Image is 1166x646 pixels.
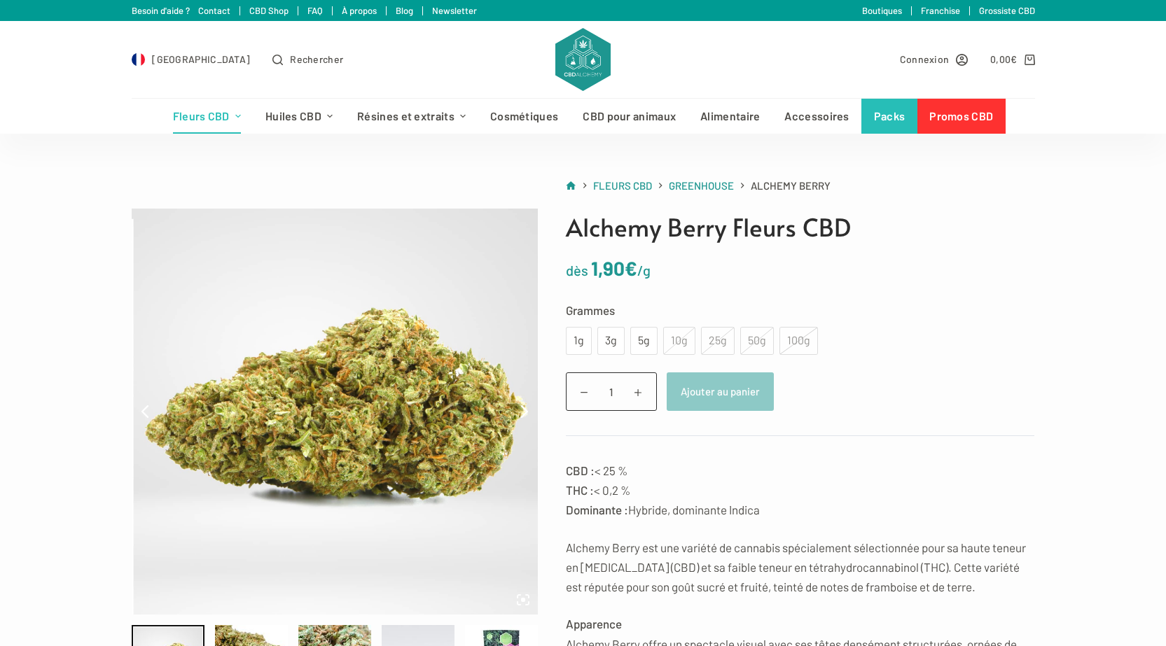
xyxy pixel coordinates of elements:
strong: Apparence [566,617,622,631]
span: Fleurs CBD [593,179,652,192]
a: Packs [861,99,917,134]
p: < 25 % < 0,2 % Hybride, dominante Indica [566,461,1035,519]
a: Newsletter [432,5,477,16]
a: Panier d’achat [990,51,1034,67]
a: Besoin d'aide ? Contact [132,5,230,16]
span: /g [637,262,651,279]
a: Greenhouse [669,177,734,195]
div: 1g [574,332,583,350]
span: Greenhouse [669,179,734,192]
button: Ajouter au panier [667,372,774,411]
a: Résines et extraits [345,99,478,134]
a: Fleurs CBD [160,99,253,134]
img: flowers-outdoor-alchemy_berry-product-v5b [132,209,538,615]
p: Alchemy Berry est une variété de cannabis spécialement sélectionnée pour sa haute teneur en [MEDI... [566,538,1035,596]
span: dès [566,262,588,279]
img: CBD Alchemy [555,28,610,91]
span: Alchemy Berry [751,177,831,195]
span: Connexion [900,51,950,67]
a: Alimentaire [688,99,772,134]
span: Rechercher [290,51,343,67]
div: 5g [639,332,649,350]
a: Select Country [132,51,251,67]
strong: Dominante : [566,503,628,517]
bdi: 1,90 [591,256,637,280]
a: Promos CBD [917,99,1006,134]
span: € [625,256,637,280]
a: Boutiques [862,5,902,16]
a: CBD Shop [249,5,289,16]
a: Huiles CBD [253,99,345,134]
nav: Menu d’en-tête [160,99,1006,134]
span: [GEOGRAPHIC_DATA] [152,51,250,67]
label: Grammes [566,300,1035,320]
button: Ouvrir le formulaire de recherche [272,51,343,67]
bdi: 0,00 [990,53,1018,65]
strong: THC : [566,483,594,497]
a: Cosmétiques [478,99,571,134]
a: FAQ [307,5,323,16]
a: Fleurs CBD [593,177,652,195]
a: Accessoires [772,99,861,134]
a: Connexion [900,51,969,67]
a: Blog [396,5,413,16]
span: € [1011,53,1017,65]
div: 3g [606,332,616,350]
a: Franchise [921,5,960,16]
a: Grossiste CBD [979,5,1035,16]
input: Quantité de produits [566,372,657,411]
a: CBD pour animaux [571,99,688,134]
a: À propos [342,5,377,16]
strong: CBD : [566,463,595,477]
h1: Alchemy Berry Fleurs CBD [566,209,1035,246]
img: FR Flag [132,52,146,66]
